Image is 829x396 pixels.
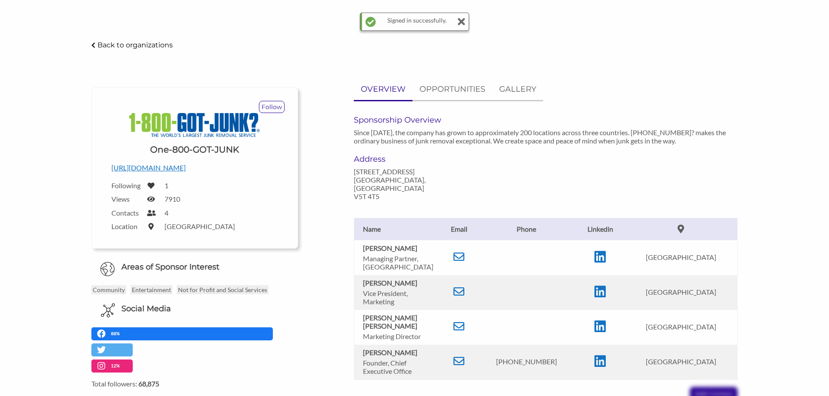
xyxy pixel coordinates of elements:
p: OVERVIEW [361,83,406,96]
label: [GEOGRAPHIC_DATA] [164,222,235,230]
label: Views [111,195,142,203]
h6: Address [354,154,473,164]
p: Back to organizations [97,41,173,49]
h6: Social Media [121,303,171,314]
p: 12% [111,362,122,370]
img: Globe Icon [100,262,115,276]
th: Linkedin [576,218,624,240]
p: [GEOGRAPHIC_DATA], [GEOGRAPHIC_DATA] [354,176,473,192]
p: [URL][DOMAIN_NAME] [111,162,278,173]
b: [PERSON_NAME] [363,279,417,287]
label: 4 [164,209,168,217]
p: Since [DATE], the company has grown to approximately 200 locations across three countries. [PHONE... [354,128,738,145]
p: Founder, Chief Executive Office [363,359,437,375]
p: Vice President, Marketing [363,289,437,306]
p: Managing Partner, [GEOGRAPHIC_DATA] [363,254,437,271]
th: Phone [477,218,576,240]
p: OPPORTUNITIES [420,83,485,96]
p: Follow [259,101,284,113]
img: Logo [129,113,260,137]
p: Community [91,285,126,294]
p: 88% [111,329,122,338]
p: [GEOGRAPHIC_DATA] [629,357,733,366]
p: [GEOGRAPHIC_DATA] [629,323,733,331]
p: V5T 4T5 [354,192,473,200]
label: Total followers: [91,379,298,388]
b: [PERSON_NAME] [363,244,417,252]
p: [GEOGRAPHIC_DATA] [629,288,733,296]
p: [GEOGRAPHIC_DATA] [629,253,733,261]
h6: Areas of Sponsor Interest [85,262,305,273]
th: Name [354,218,441,240]
b: [PERSON_NAME] [363,348,417,356]
p: [STREET_ADDRESS] [354,167,473,176]
p: [PHONE_NUMBER] [481,357,571,366]
th: Email [441,218,477,240]
div: Signed in successfully. [383,13,451,30]
label: Location [111,222,142,230]
p: GALLERY [499,83,536,96]
label: 1 [164,181,168,190]
p: Entertainment [131,285,172,294]
b: [PERSON_NAME] [PERSON_NAME] [363,313,417,330]
strong: 68,875 [138,379,159,388]
label: 7910 [164,195,180,203]
h6: Sponsorship Overview [354,115,738,125]
label: Contacts [111,209,142,217]
p: Marketing Director [363,332,437,340]
img: Social Media Icon [101,303,115,317]
h1: One-800-GOT-JUNK [150,143,239,156]
p: Not for Profit and Social Services [177,285,269,294]
label: Following [111,181,142,190]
